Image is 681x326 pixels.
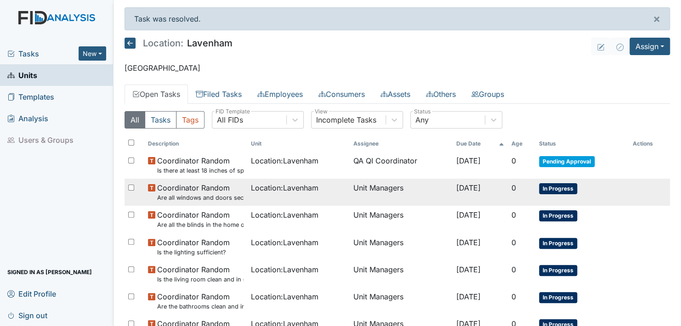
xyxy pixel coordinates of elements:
th: Toggle SortBy [535,136,629,152]
button: All [125,111,145,129]
span: [DATE] [456,265,480,274]
span: Analysis [7,111,48,125]
td: Unit Managers [350,233,452,260]
button: New [79,46,106,61]
span: [DATE] [456,156,480,165]
div: Task was resolved. [125,7,670,30]
span: Templates [7,90,54,104]
span: 0 [511,156,516,165]
span: 0 [511,265,516,274]
td: Unit Managers [350,287,452,315]
span: Location : Lavenham [251,209,318,220]
span: Location : Lavenham [251,182,318,193]
span: In Progress [539,238,577,249]
td: Unit Managers [350,179,452,206]
a: Consumers [311,84,373,104]
span: Location : Lavenham [251,155,318,166]
th: Toggle SortBy [452,136,508,152]
span: Location : Lavenham [251,264,318,275]
small: Is the lighting sufficient? [157,248,230,257]
a: Filed Tasks [188,84,250,104]
td: QA QI Coordinator [350,152,452,179]
a: Others [418,84,464,104]
span: [DATE] [456,183,480,192]
span: In Progress [539,210,577,221]
span: Coordinator Random Is the lighting sufficient? [157,237,230,257]
button: Tags [176,111,204,129]
th: Actions [629,136,670,152]
a: Assets [373,84,418,104]
td: Unit Managers [350,206,452,233]
span: Sign out [7,308,47,322]
a: Groups [464,84,512,104]
span: Coordinator Random Is there at least 18 inches of space between items stored in closets and sprin... [157,155,243,175]
span: In Progress [539,265,577,276]
th: Toggle SortBy [247,136,350,152]
span: Coordinator Random Are all the blinds in the home operational and clean? [157,209,243,229]
span: Location : Lavenham [251,237,318,248]
span: Coordinator Random Are all windows and doors secure in the home? [157,182,243,202]
span: In Progress [539,292,577,303]
span: Location: [143,39,183,48]
small: Is there at least 18 inches of space between items stored in closets and sprinkler heads? [157,166,243,175]
span: 0 [511,183,516,192]
small: Are all windows and doors secure in the home? [157,193,243,202]
th: Toggle SortBy [144,136,247,152]
a: Tasks [7,48,79,59]
span: In Progress [539,183,577,194]
button: Assign [630,38,670,55]
span: Signed in as [PERSON_NAME] [7,265,92,279]
span: 0 [511,292,516,301]
span: Pending Approval [539,156,595,167]
button: Tasks [145,111,176,129]
button: × [644,8,670,30]
p: [GEOGRAPHIC_DATA] [125,62,670,73]
span: Location : Lavenham [251,291,318,302]
input: Toggle All Rows Selected [128,140,134,146]
div: Any [415,114,429,125]
div: Incomplete Tasks [316,114,376,125]
small: Are the bathrooms clean and in good repair? [157,302,243,311]
span: 0 [511,238,516,247]
span: [DATE] [456,238,480,247]
a: Open Tasks [125,84,188,104]
span: [DATE] [456,292,480,301]
div: All FIDs [217,114,243,125]
td: Unit Managers [350,260,452,287]
span: Edit Profile [7,287,56,301]
span: [DATE] [456,210,480,219]
div: Type filter [125,111,204,129]
a: Employees [250,84,311,104]
th: Toggle SortBy [508,136,535,152]
small: Is the living room clean and in good repair? [157,275,243,284]
h5: Lavenham [125,38,233,49]
span: 0 [511,210,516,219]
span: Units [7,68,37,82]
span: × [653,12,660,25]
small: Are all the blinds in the home operational and clean? [157,220,243,229]
th: Assignee [350,136,452,152]
span: Coordinator Random Is the living room clean and in good repair? [157,264,243,284]
span: Coordinator Random Are the bathrooms clean and in good repair? [157,291,243,311]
